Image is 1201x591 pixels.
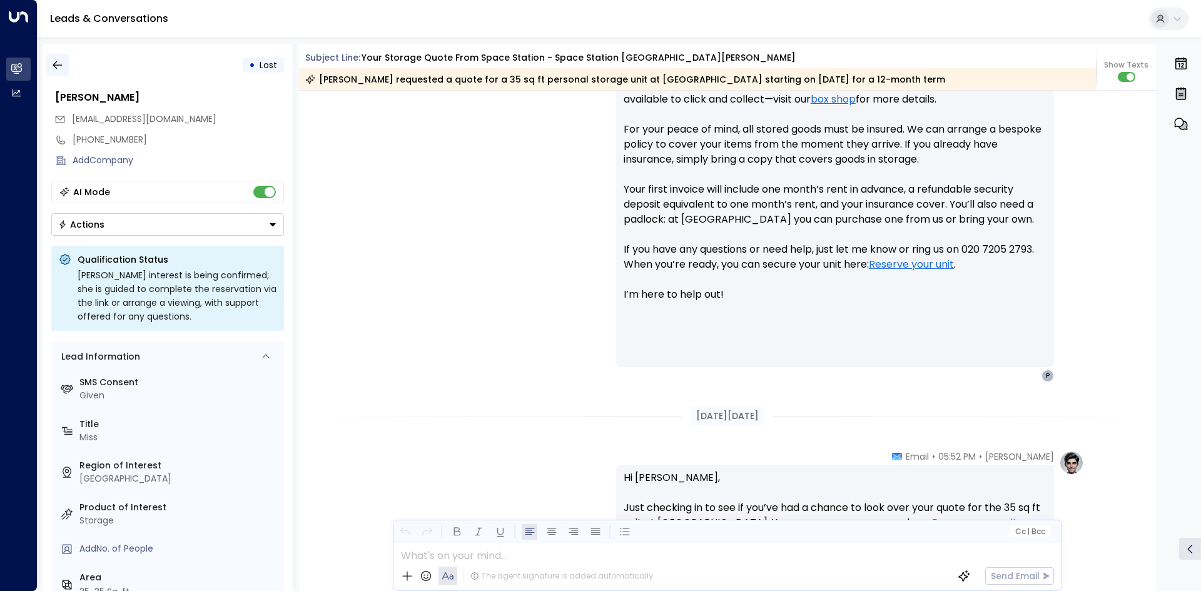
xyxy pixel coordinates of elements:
span: Cc Bcc [1015,527,1045,536]
div: Given [79,389,279,402]
div: [PERSON_NAME] requested a quote for a 35 sq ft personal storage unit at [GEOGRAPHIC_DATA] startin... [305,73,945,86]
label: SMS Consent [79,376,279,389]
span: [EMAIL_ADDRESS][DOMAIN_NAME] [72,113,216,125]
a: Leads & Conversations [50,11,168,26]
img: profile-logo.png [1059,450,1084,475]
div: [DATE][DATE] [691,407,764,425]
button: Actions [51,213,284,236]
button: Undo [397,524,413,540]
div: • [249,54,255,76]
button: Cc|Bcc [1010,526,1050,538]
span: Protegepardieu@gmail.com [72,113,216,126]
div: [PERSON_NAME] interest is being confirmed; she is guided to complete the reservation via the link... [78,268,276,323]
div: Miss [79,431,279,444]
div: AddNo. of People [79,542,279,555]
div: [PERSON_NAME] [55,90,284,105]
span: | [1027,527,1030,536]
div: Lead Information [57,350,140,363]
a: Reserve your unit [869,257,954,272]
a: Reserve your unit [932,515,1017,530]
label: Title [79,418,279,431]
span: [PERSON_NAME] [985,450,1054,463]
div: Button group with a nested menu [51,213,284,236]
div: AI Mode [73,186,110,198]
div: Storage [79,514,279,527]
div: P [1041,370,1054,382]
div: The agent signature is added automatically [470,570,653,582]
p: Qualification Status [78,253,276,266]
div: Actions [58,219,104,230]
label: Region of Interest [79,459,279,472]
label: Product of Interest [79,501,279,514]
label: Area [79,571,279,584]
div: [GEOGRAPHIC_DATA] [79,472,279,485]
div: [PHONE_NUMBER] [73,133,284,146]
span: Email [906,450,929,463]
span: Subject Line: [305,51,360,64]
span: • [932,450,935,463]
span: 05:52 PM [938,450,976,463]
span: • [979,450,982,463]
a: box shop [811,92,856,107]
div: AddCompany [73,154,284,167]
span: Show Texts [1104,59,1148,71]
span: Lost [260,59,277,71]
div: Your storage quote from Space Station - Space Station [GEOGRAPHIC_DATA][PERSON_NAME] [362,51,796,64]
button: Redo [419,524,435,540]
